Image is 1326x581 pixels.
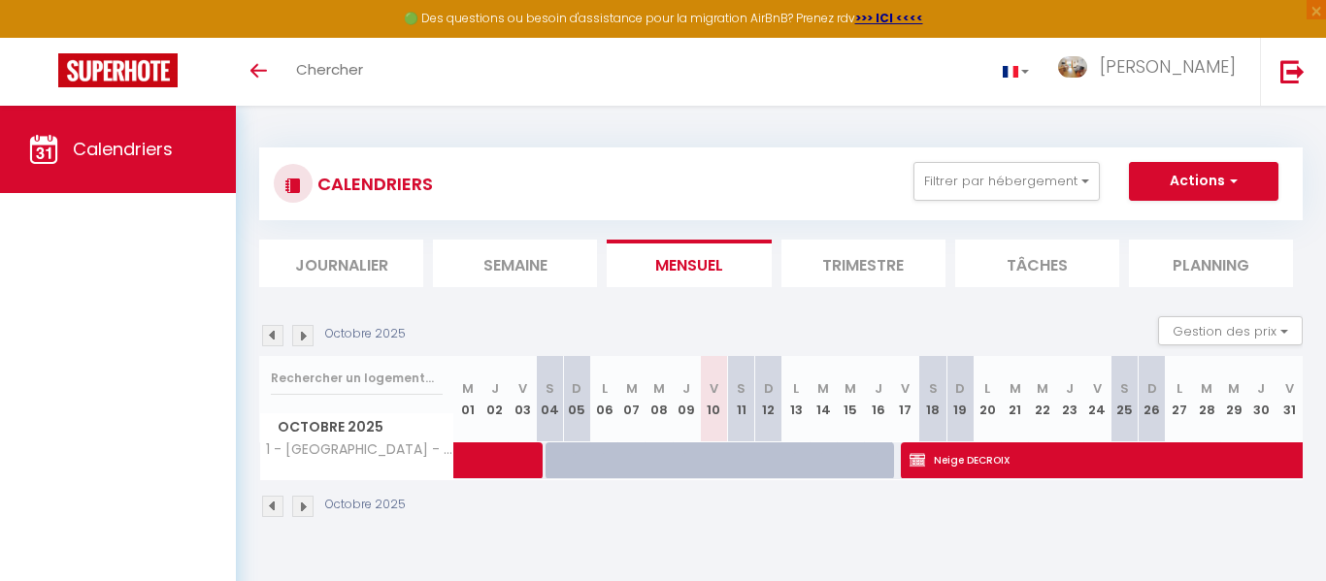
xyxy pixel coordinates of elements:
abbr: M [1037,379,1048,398]
th: 23 [1056,356,1083,442]
button: Gestion des prix [1158,316,1303,345]
span: 1 - [GEOGRAPHIC_DATA] - [STREET_ADDRESS] [263,442,457,457]
abbr: V [901,379,910,398]
th: 31 [1276,356,1303,442]
abbr: J [491,379,499,398]
abbr: D [572,379,581,398]
abbr: V [1093,379,1102,398]
th: 13 [782,356,810,442]
th: 12 [755,356,782,442]
th: 27 [1166,356,1193,442]
th: 14 [810,356,837,442]
th: 25 [1111,356,1138,442]
abbr: L [1177,379,1182,398]
abbr: M [462,379,474,398]
th: 21 [1002,356,1029,442]
span: [PERSON_NAME] [1100,54,1236,79]
abbr: L [793,379,799,398]
th: 11 [728,356,755,442]
th: 17 [892,356,919,442]
li: Planning [1129,240,1293,287]
li: Semaine [433,240,597,287]
h3: CALENDRIERS [313,162,433,206]
abbr: J [682,379,690,398]
abbr: S [1120,379,1129,398]
abbr: J [1066,379,1074,398]
span: Chercher [296,59,363,80]
th: 06 [591,356,618,442]
li: Tâches [955,240,1119,287]
a: Chercher [282,38,378,106]
abbr: S [737,379,746,398]
th: 22 [1029,356,1056,442]
abbr: V [710,379,718,398]
th: 04 [536,356,563,442]
abbr: L [602,379,608,398]
th: 24 [1083,356,1111,442]
th: 26 [1139,356,1166,442]
abbr: J [875,379,882,398]
abbr: J [1257,379,1265,398]
th: 05 [563,356,590,442]
li: Mensuel [607,240,771,287]
th: 01 [454,356,481,442]
th: 07 [618,356,646,442]
abbr: M [626,379,638,398]
th: 09 [673,356,700,442]
abbr: M [653,379,665,398]
th: 15 [837,356,864,442]
abbr: D [764,379,774,398]
abbr: V [1285,379,1294,398]
span: Calendriers [73,137,173,161]
th: 08 [646,356,673,442]
abbr: M [817,379,829,398]
abbr: S [546,379,554,398]
button: Actions [1129,162,1278,201]
img: ... [1058,56,1087,79]
abbr: M [1010,379,1021,398]
abbr: L [984,379,990,398]
button: Filtrer par hébergement [913,162,1100,201]
li: Journalier [259,240,423,287]
p: Octobre 2025 [325,325,406,343]
abbr: D [1147,379,1157,398]
th: 18 [919,356,946,442]
abbr: M [1201,379,1212,398]
input: Rechercher un logement... [271,361,443,396]
th: 03 [509,356,536,442]
a: ... [PERSON_NAME] [1044,38,1260,106]
th: 29 [1220,356,1247,442]
p: Octobre 2025 [325,496,406,514]
th: 10 [700,356,727,442]
li: Trimestre [781,240,945,287]
abbr: M [845,379,856,398]
th: 16 [865,356,892,442]
abbr: S [929,379,938,398]
abbr: V [518,379,527,398]
img: Super Booking [58,53,178,87]
a: >>> ICI <<<< [855,10,923,26]
img: logout [1280,59,1305,83]
th: 19 [946,356,974,442]
abbr: D [955,379,965,398]
th: 20 [974,356,1001,442]
th: 28 [1193,356,1220,442]
span: Octobre 2025 [260,413,453,441]
th: 02 [481,356,509,442]
th: 30 [1247,356,1275,442]
abbr: M [1228,379,1240,398]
